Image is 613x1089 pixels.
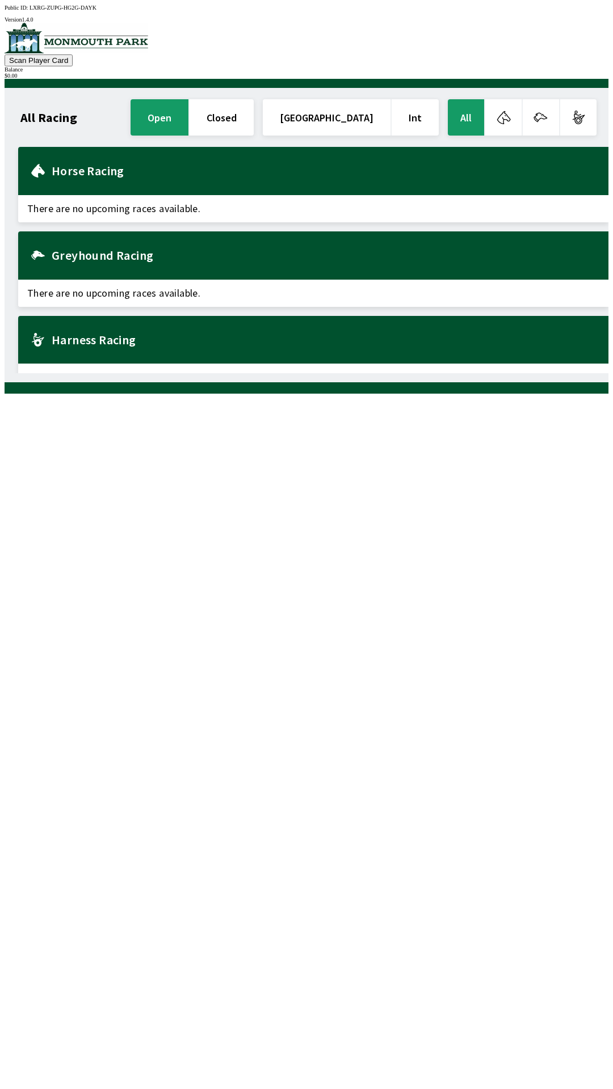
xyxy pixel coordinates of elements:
h1: All Racing [20,113,77,122]
h2: Harness Racing [52,335,599,344]
button: Scan Player Card [5,54,73,66]
span: There are no upcoming races available. [18,195,608,222]
img: venue logo [5,23,148,53]
h2: Horse Racing [52,166,599,175]
button: [GEOGRAPHIC_DATA] [263,99,391,136]
h2: Greyhound Racing [52,251,599,260]
div: Public ID: [5,5,608,11]
div: Balance [5,66,608,73]
span: There are no upcoming races available. [18,280,608,307]
span: There are no upcoming races available. [18,364,608,391]
button: closed [190,99,254,136]
button: Int [392,99,439,136]
button: open [131,99,188,136]
button: All [448,99,484,136]
div: $ 0.00 [5,73,608,79]
span: LXRG-ZUPG-HG2G-DAYK [30,5,96,11]
div: Version 1.4.0 [5,16,608,23]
